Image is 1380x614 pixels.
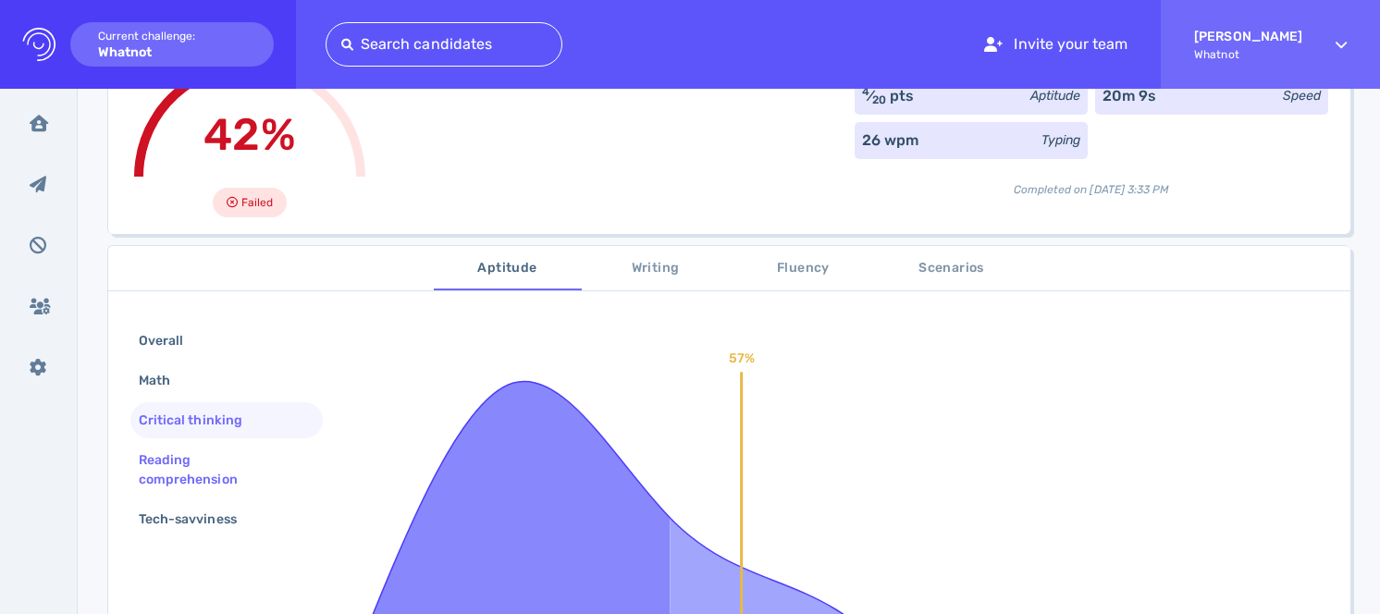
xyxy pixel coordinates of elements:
[135,407,265,434] div: Critical thinking
[1194,48,1302,61] span: Whatnot
[889,257,1015,280] span: Scenarios
[872,93,886,106] sub: 20
[1194,29,1302,44] strong: [PERSON_NAME]
[862,85,869,98] sup: 4
[741,257,867,280] span: Fluency
[203,108,295,161] span: 42%
[135,447,303,493] div: Reading comprehension
[1030,86,1080,105] div: Aptitude
[593,257,719,280] span: Writing
[729,350,755,366] text: 57%
[135,506,259,533] div: Tech-savviness
[862,85,914,107] div: ⁄ pts
[241,191,273,214] span: Failed
[862,129,918,152] div: 26 wpm
[135,327,205,354] div: Overall
[1041,130,1080,150] div: Typing
[1283,86,1321,105] div: Speed
[135,367,192,394] div: Math
[445,257,571,280] span: Aptitude
[1103,85,1156,107] div: 20m 9s
[855,166,1328,198] div: Completed on [DATE] 3:33 PM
